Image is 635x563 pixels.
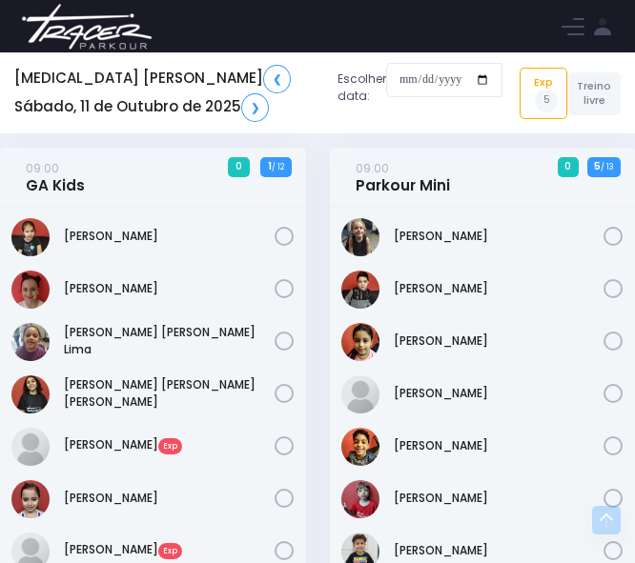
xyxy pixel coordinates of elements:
img: Miguel Antunes Castilho [341,480,379,518]
small: 09:00 [26,160,59,176]
img: Lucas Marques [341,375,379,413]
a: Treino livre [567,72,621,115]
a: [PERSON_NAME] [394,437,604,454]
img: Isabela kezam [11,428,50,466]
a: 09:00Parkour Mini [356,159,450,194]
a: [PERSON_NAME] [394,228,604,245]
a: [PERSON_NAME] [64,490,275,507]
a: [PERSON_NAME] [394,385,604,402]
small: / 12 [272,161,284,172]
a: [PERSON_NAME] [394,332,604,350]
span: 5 [535,90,558,112]
img: LAURA ORTIZ CAMPOS VIEIRA [11,480,50,518]
strong: 5 [594,159,601,173]
a: [PERSON_NAME] [PERSON_NAME] [PERSON_NAME] [64,376,275,411]
div: Escolher data: [14,59,502,128]
a: ❯ [241,93,269,122]
img: Helena Sass Lopes [341,323,379,361]
img: Ana Clara Rufino [11,271,50,309]
img: Arthur Amancio Baldasso [341,218,379,256]
a: [PERSON_NAME] [PERSON_NAME] Lima [64,324,275,358]
span: 0 [558,157,579,176]
small: / 13 [601,161,613,172]
a: [PERSON_NAME] [394,280,604,297]
strong: 1 [268,159,272,173]
a: [PERSON_NAME] [394,542,604,559]
img: Léo Sass Lopes [341,428,379,466]
a: 09:00GA Kids [26,159,85,194]
a: Exp5 [520,68,567,119]
a: [PERSON_NAME] [64,280,275,297]
span: 0 [228,157,249,176]
a: ❮ [263,65,291,93]
a: [PERSON_NAME] [394,490,604,507]
a: [PERSON_NAME] [64,228,275,245]
img: Alice Silva de Mendonça [11,218,50,256]
a: [PERSON_NAME]Exp [64,541,275,558]
h5: [MEDICAL_DATA] [PERSON_NAME] Sábado, 11 de Outubro de 2025 [14,65,323,122]
img: Ana Clara Vicalvi DOliveira Lima [11,323,50,361]
img: Benicio Domingos Barbosa [341,271,379,309]
span: Exp [158,543,182,558]
img: Giovana Ferroni Gimenes de Almeida [11,375,50,413]
small: 09:00 [356,160,389,176]
span: Exp [158,438,182,453]
a: [PERSON_NAME]Exp [64,436,275,453]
